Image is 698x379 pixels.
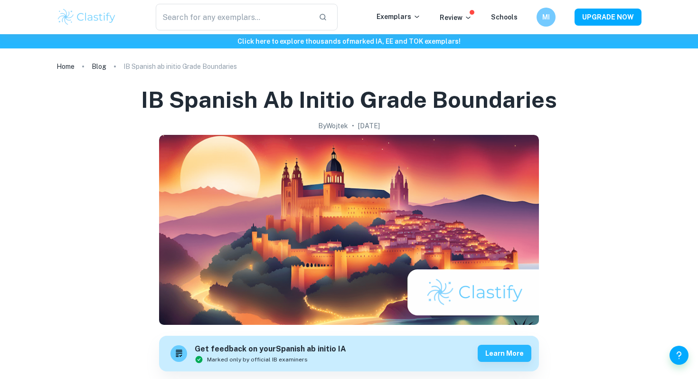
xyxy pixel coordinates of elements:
[2,36,696,47] h6: Click here to explore thousands of marked IA, EE and TOK exemplars !
[92,60,106,73] a: Blog
[478,345,531,362] button: Learn more
[159,336,539,371] a: Get feedback on yourSpanish ab initio IAMarked only by official IB examinersLearn more
[195,343,346,355] h6: Get feedback on your Spanish ab initio IA
[541,12,552,22] h6: MI
[440,12,472,23] p: Review
[318,121,348,131] h2: By Wojtek
[377,11,421,22] p: Exemplars
[358,121,380,131] h2: [DATE]
[123,61,237,72] p: IB Spanish ab initio Grade Boundaries
[352,121,354,131] p: •
[670,346,689,365] button: Help and Feedback
[156,4,311,30] input: Search for any exemplars...
[159,135,539,325] img: IB Spanish ab initio Grade Boundaries cover image
[57,8,117,27] img: Clastify logo
[141,85,557,115] h1: IB Spanish ab initio Grade Boundaries
[207,355,308,364] span: Marked only by official IB examiners
[575,9,641,26] button: UPGRADE NOW
[57,60,75,73] a: Home
[491,13,518,21] a: Schools
[537,8,556,27] button: MI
